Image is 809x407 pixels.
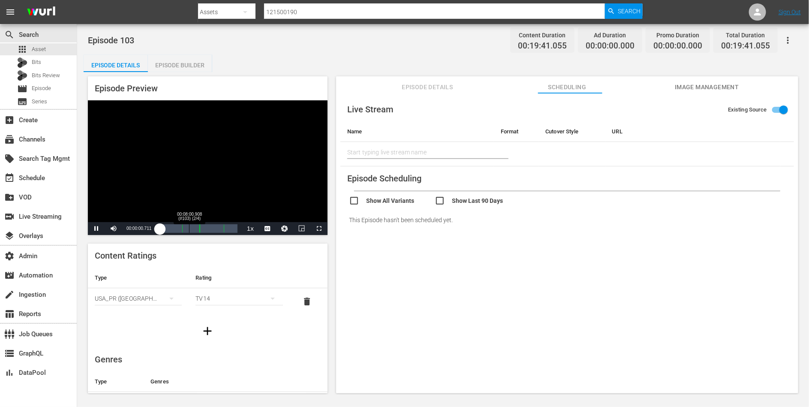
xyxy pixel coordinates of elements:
[538,121,605,142] th: Cutover Style
[494,121,538,142] th: Format
[84,55,148,75] div: Episode Details
[535,82,599,93] span: Scheduling
[95,286,182,311] div: USA_PR ([GEOGRAPHIC_DATA])
[242,222,259,235] button: Playback Rate
[728,106,767,114] span: Existing Source
[347,104,393,115] span: Live Stream
[4,270,15,280] span: Automation
[4,192,15,202] span: VOD
[721,29,770,41] div: Total Duration
[32,84,51,93] span: Episode
[4,329,15,339] span: Job Queues
[297,291,317,312] button: delete
[95,83,158,93] span: Episode Preview
[17,70,27,81] div: Bits Review
[721,41,770,51] span: 00:19:41.055
[4,30,15,40] span: Search
[4,309,15,319] span: Reports
[4,251,15,261] span: Admin
[4,173,15,183] span: Schedule
[4,211,15,222] span: Live Streaming
[95,250,156,261] span: Content Ratings
[4,154,15,164] span: Search Tag Mgmt
[148,55,212,72] button: Episode Builder
[4,348,15,359] span: GraphQL
[347,173,421,184] span: Episode Scheduling
[653,29,702,41] div: Promo Duration
[17,96,27,107] span: Series
[779,9,801,15] a: Sign Out
[95,354,122,365] span: Genres
[586,41,635,51] span: 00:00:00.000
[293,222,310,235] button: Picture-in-Picture
[88,268,328,315] table: simple table
[17,84,27,94] span: Episode
[302,296,312,307] span: delete
[340,121,494,142] th: Name
[148,55,212,75] div: Episode Builder
[653,41,702,51] span: 00:00:00.000
[340,208,794,232] div: This Episode hasn't been scheduled yet.
[105,222,122,235] button: Mute
[88,35,134,45] span: Episode 103
[4,115,15,125] span: Create
[144,371,311,392] th: Genres
[518,29,567,41] div: Content Duration
[88,371,144,392] th: Type
[32,58,41,66] span: Bits
[32,71,60,80] span: Bits Review
[4,231,15,241] span: Overlays
[32,45,46,54] span: Asset
[605,3,643,19] button: Search
[5,7,15,17] span: menu
[4,368,15,378] span: DataPool
[88,100,328,235] div: Video Player
[395,82,460,93] span: Episode Details
[586,29,635,41] div: Ad Duration
[160,224,238,233] div: Progress Bar
[195,286,283,311] div: TV14
[17,44,27,54] span: Asset
[675,82,739,93] span: Image Management
[310,222,328,235] button: Fullscreen
[88,222,105,235] button: Pause
[126,226,151,231] span: 00:00:00.711
[518,41,567,51] span: 00:19:41.055
[605,121,780,142] th: URL
[21,2,62,22] img: ans4CAIJ8jUAAAAAAAAAAAAAAAAAAAAAAAAgQb4GAAAAAAAAAAAAAAAAAAAAAAAAJMjXAAAAAAAAAAAAAAAAAAAAAAAAgAT5G...
[276,222,293,235] button: Jump To Time
[84,55,148,72] button: Episode Details
[17,57,27,68] div: Bits
[4,134,15,145] span: Channels
[259,222,276,235] button: Captions
[618,3,641,19] span: Search
[4,289,15,300] span: Ingestion
[189,268,289,288] th: Rating
[32,97,47,106] span: Series
[88,268,189,288] th: Type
